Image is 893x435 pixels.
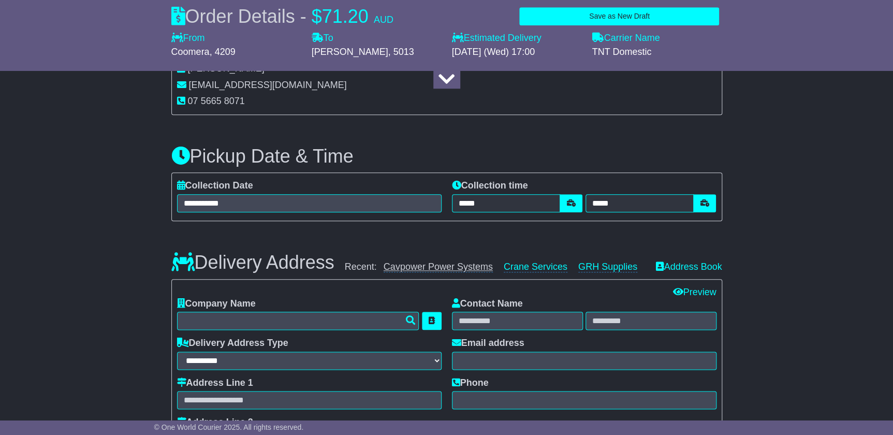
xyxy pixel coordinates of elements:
[519,7,719,25] button: Save as New Draft
[171,47,210,57] span: Coomera
[177,338,288,349] label: Delivery Address Type
[322,6,369,27] span: 71.20
[312,6,322,27] span: $
[374,15,393,25] span: AUD
[210,47,236,57] span: , 4209
[171,146,722,167] h3: Pickup Date & Time
[452,180,528,192] label: Collection time
[312,33,333,44] label: To
[312,47,388,57] span: [PERSON_NAME]
[452,47,582,58] div: [DATE] (Wed) 17:00
[345,262,646,273] div: Recent:
[592,33,660,44] label: Carrier Name
[171,252,334,273] h3: Delivery Address
[672,287,716,297] a: Preview
[177,417,253,428] label: Address Line 2
[177,378,253,389] label: Address Line 1
[578,262,637,272] a: GRH Supplies
[171,33,205,44] label: From
[452,33,582,44] label: Estimated Delivery
[452,338,524,349] label: Email address
[177,298,256,310] label: Company Name
[452,298,523,310] label: Contact Name
[188,96,245,106] span: 07 5665 8071
[177,180,253,192] label: Collection Date
[171,5,393,27] div: Order Details -
[655,262,722,272] a: Address Book
[504,262,567,272] a: Crane Services
[452,378,489,389] label: Phone
[154,423,304,431] span: © One World Courier 2025. All rights reserved.
[384,262,493,272] a: Cavpower Power Systems
[592,47,722,58] div: TNT Domestic
[388,47,414,57] span: , 5013
[189,80,347,90] span: [EMAIL_ADDRESS][DOMAIN_NAME]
